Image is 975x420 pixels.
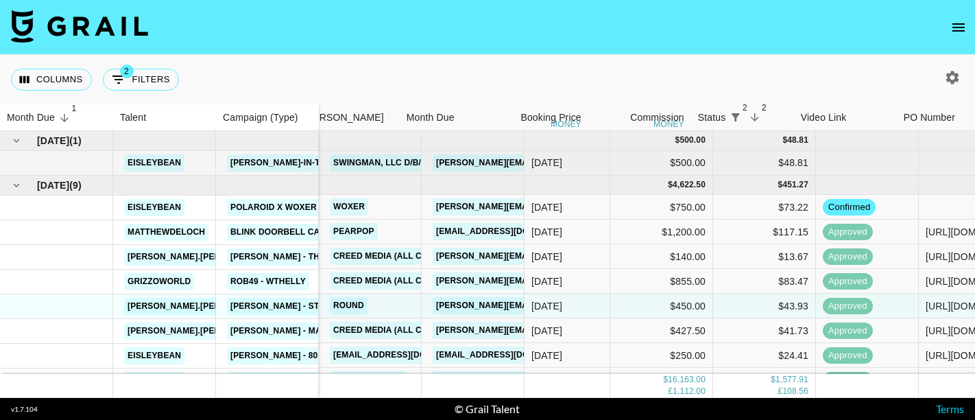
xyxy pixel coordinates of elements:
a: grizzoworld [124,273,194,290]
a: eisleybean [124,347,184,364]
div: 451.27 [782,179,808,191]
a: Creed Media (All Campaigns) [330,272,472,290]
div: Campaign (Type) [216,104,319,131]
div: Month Due [407,104,455,131]
div: $427.50 [610,318,713,343]
span: approved [823,275,873,288]
a: Polaroid X Woxer Campaign [227,199,368,216]
a: ROB49 - WTHELLY [227,273,309,290]
div: £ [668,386,673,397]
a: [PERSON_NAME][EMAIL_ADDRESS][DOMAIN_NAME] [433,198,656,215]
div: Commission [630,104,684,131]
a: eisleybean [124,199,184,216]
div: $24.41 [713,343,816,368]
div: 1,112.00 [673,386,706,397]
a: [PERSON_NAME] - The Twist (65th Anniversary) [227,248,448,266]
div: Sep '25 [531,349,562,362]
div: $48.81 [713,151,816,176]
div: money [551,120,581,128]
a: [PERSON_NAME][EMAIL_ADDRESS][DOMAIN_NAME] [433,322,656,339]
a: [PERSON_NAME].[PERSON_NAME] [124,298,274,315]
a: Blink Doorbell Campaign [227,224,356,241]
div: Booker [297,104,400,131]
div: $83.47 [713,269,816,294]
span: [DATE] [37,178,69,192]
a: [PERSON_NAME][EMAIL_ADDRESS][DOMAIN_NAME] [433,297,656,314]
a: Woxer [330,198,368,215]
span: confirmed [823,201,876,214]
span: 2 [120,65,134,78]
div: $500.00 [610,151,713,176]
div: $ [771,374,775,386]
a: little image - Kill The Ghost [227,372,370,389]
a: [PERSON_NAME][EMAIL_ADDRESS][DOMAIN_NAME] [433,248,656,265]
div: $450.00 [610,294,713,318]
div: $ [675,135,680,146]
a: [PERSON_NAME].[PERSON_NAME] [124,248,274,266]
a: [PERSON_NAME][EMAIL_ADDRESS][DOMAIN_NAME] [433,371,656,388]
img: Grail Talent [11,10,148,43]
div: 108.56 [782,386,808,397]
div: Sep '25 [531,299,562,313]
div: Campaign (Type) [223,104,298,131]
div: $ [663,374,668,386]
div: $ [668,179,673,191]
div: $750.00 [610,195,713,220]
div: Status [698,104,726,131]
div: Talent [113,104,216,131]
button: hide children [7,131,26,150]
div: Video Link [801,104,847,131]
div: Booking Price [520,104,581,131]
span: approved [823,250,873,264]
div: 48.81 [787,135,808,146]
span: [DATE] [37,134,69,148]
div: Sep '25 [531,373,562,387]
a: matthewdeloch [124,224,208,241]
a: [PERSON_NAME][EMAIL_ADDRESS][DOMAIN_NAME] [433,272,656,290]
a: Creed Media (All Campaigns) [330,248,472,265]
a: [EMAIL_ADDRESS][DOMAIN_NAME] [433,223,586,240]
div: Talent [120,104,146,131]
a: [PERSON_NAME]-in-the-box Monster Munchies [227,154,448,172]
div: v 1.7.104 [11,405,38,414]
a: [PERSON_NAME][EMAIL_ADDRESS][DOMAIN_NAME] [433,154,656,172]
div: 1,577.91 [775,374,808,386]
a: Creed Media (All Campaigns) [330,322,472,339]
span: approved [823,226,873,239]
div: Month Due [7,104,55,131]
a: [EMAIL_ADDRESS][DOMAIN_NAME] [433,347,586,364]
span: approved [823,300,873,313]
div: 16,163.00 [668,374,706,386]
div: 2 active filters [725,108,745,127]
span: 2 [738,101,751,115]
div: Sep '25 [531,324,562,338]
button: hide children [7,176,26,195]
div: © Grail Talent [455,402,520,416]
div: Oct '25 [531,156,562,170]
div: [PERSON_NAME] [304,104,384,131]
div: $1,200.00 [610,220,713,244]
a: Terms [936,402,964,415]
a: Songfluencer [330,371,407,388]
a: Pearpop [330,223,378,240]
div: Sep '25 [531,250,562,264]
span: approved [823,349,873,362]
div: Status [691,104,794,131]
span: 2 [757,101,771,115]
div: Month Due [400,104,485,131]
button: open drawer [945,14,972,41]
div: $250.00 [610,343,713,368]
a: [PERSON_NAME] - 808 HYMN [227,347,353,364]
div: Sep '25 [531,275,562,288]
div: money [653,120,684,128]
button: Sort [745,108,764,127]
div: $13.67 [713,244,816,269]
div: $ [778,179,783,191]
div: $855.00 [610,269,713,294]
a: Swingman, LLC d/b/a Zoned Gaming [330,154,498,172]
div: $24.41 [713,368,816,393]
div: $250.00 [610,368,713,393]
a: Round [330,297,368,314]
div: $43.93 [713,294,816,318]
div: £ [778,386,783,397]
